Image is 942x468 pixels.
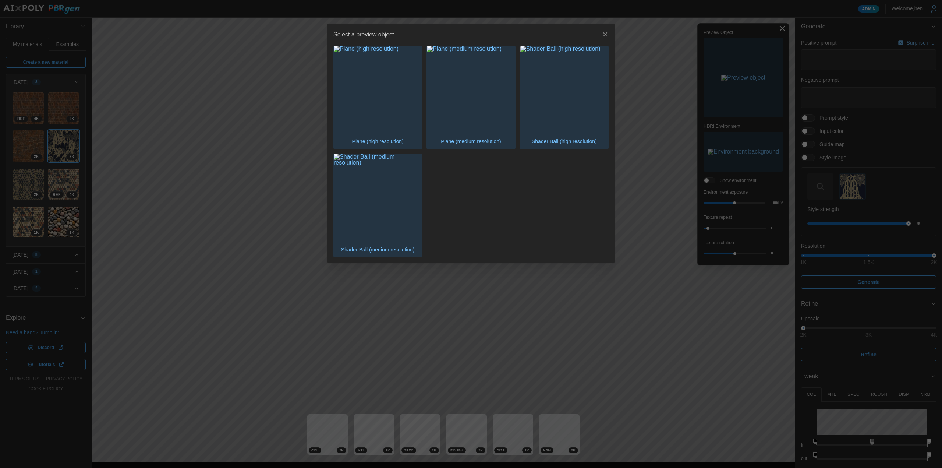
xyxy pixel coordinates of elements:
[333,32,394,38] h2: Select a preview object
[437,134,504,149] p: Plane (medium resolution)
[334,154,422,242] img: Shader Ball (medium resolution)
[426,46,515,149] button: Plane (medium resolution)Plane (medium resolution)
[520,46,608,134] img: Shader Ball (high resolution)
[333,46,422,149] button: Plane (high resolution)Plane (high resolution)
[528,134,601,149] p: Shader Ball (high resolution)
[333,154,422,257] button: Shader Ball (medium resolution)Shader Ball (medium resolution)
[520,46,609,149] button: Shader Ball (high resolution)Shader Ball (high resolution)
[427,46,515,134] img: Plane (medium resolution)
[334,46,422,134] img: Plane (high resolution)
[348,134,407,149] p: Plane (high resolution)
[337,242,418,257] p: Shader Ball (medium resolution)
